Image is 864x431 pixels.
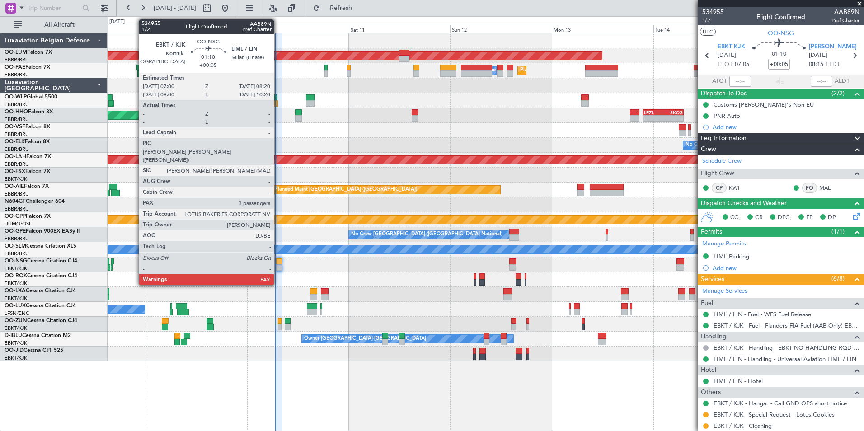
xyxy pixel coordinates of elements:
a: OO-NSGCessna Citation CJ4 [5,258,77,264]
div: Sat 11 [349,25,451,33]
span: Fuel [701,298,713,309]
a: LIML / LIN - Hotel [714,377,763,385]
a: OO-FAEFalcon 7X [5,65,50,70]
div: Tue 14 [653,25,755,33]
a: Manage Services [702,287,747,296]
span: OO-LXA [5,288,26,294]
a: OO-GPEFalcon 900EX EASy II [5,229,80,234]
div: Sun 12 [450,25,552,33]
span: OO-ROK [5,273,27,279]
a: EBKT / KJK - Fuel - Flanders FIA Fuel (AAB Only) EBKT / KJK [714,322,859,329]
a: EBBR/BRU [5,71,29,78]
span: ALDT [835,77,850,86]
span: Permits [701,227,722,237]
a: EBKT/KJK [5,340,27,347]
span: Handling [701,332,727,342]
span: Dispatch Checks and Weather [701,198,787,209]
a: EBBR/BRU [5,101,29,108]
div: - [663,116,683,121]
span: Flight Crew [701,169,734,179]
span: OO-AIE [5,184,24,189]
span: OO-HHO [5,109,28,115]
a: UUMO/OSF [5,220,32,227]
a: EBBR/BRU [5,116,29,123]
a: OO-LUMFalcon 7X [5,50,52,55]
a: OO-AIEFalcon 7X [5,184,49,189]
a: EBBR/BRU [5,56,29,63]
a: OO-FSXFalcon 7X [5,169,50,174]
span: 534955 [702,7,724,17]
span: Services [701,274,724,285]
span: (1/1) [831,227,845,236]
div: Planned Maint Melsbroek Air Base [520,64,599,77]
div: Owner [GEOGRAPHIC_DATA]-[GEOGRAPHIC_DATA] [304,332,426,346]
span: DFC, [778,213,791,222]
span: 08:15 [809,60,823,69]
span: OO-WLP [5,94,27,100]
a: EBKT/KJK [5,355,27,361]
span: OO-JID [5,348,23,353]
span: [DATE] [718,51,736,60]
span: OO-GPE [5,229,26,234]
a: Manage Permits [702,239,746,248]
a: EBKT / KJK - Special Request - Lotus Cookies [714,411,835,418]
div: Mon 13 [552,25,653,33]
span: Refresh [322,5,360,11]
a: OO-WLPGlobal 5500 [5,94,57,100]
a: EBKT / KJK - Hangar - Call GND OPS short notice [714,399,847,407]
a: OO-LAHFalcon 7X [5,154,51,159]
span: OO-LUX [5,303,26,309]
span: Dispatch To-Dos [701,89,747,99]
span: OO-LUM [5,50,27,55]
span: OO-NSG [768,28,794,38]
a: EBKT / KJK - Handling - EBKT NO HANDLING RQD FOR CJ [714,344,859,351]
span: [PERSON_NAME] [809,42,857,52]
div: No Crew [GEOGRAPHIC_DATA] ([GEOGRAPHIC_DATA] National) [686,138,837,152]
span: OO-NSG [5,258,27,264]
span: OO-SLM [5,244,26,249]
div: FO [802,183,817,193]
a: N604GFChallenger 604 [5,199,65,204]
div: No Crew [GEOGRAPHIC_DATA] ([GEOGRAPHIC_DATA] National) [351,228,502,241]
div: Fri 10 [247,25,349,33]
div: Thu 9 [146,25,247,33]
div: - [644,116,663,121]
span: ELDT [826,60,840,69]
a: OO-HHOFalcon 8X [5,109,53,115]
a: OO-JIDCessna CJ1 525 [5,348,63,353]
div: LEZL [644,110,663,115]
a: OO-ROKCessna Citation CJ4 [5,273,77,279]
div: Planned Maint [GEOGRAPHIC_DATA] ([GEOGRAPHIC_DATA]) [275,183,417,197]
a: LIML / LIN - Handling - Universal Aviation LIML / LIN [714,355,856,363]
a: EBBR/BRU [5,161,29,168]
span: Crew [701,144,716,155]
button: UTC [700,28,716,36]
a: OO-VSFFalcon 8X [5,124,50,130]
a: KWI [729,184,749,192]
a: OO-LXACessna Citation CJ4 [5,288,76,294]
span: FP [806,213,813,222]
span: CC, [730,213,740,222]
a: EBBR/BRU [5,235,29,242]
a: MAL [819,184,840,192]
div: PNR Auto [714,112,740,120]
span: N604GF [5,199,26,204]
span: Others [701,387,721,398]
a: EBBR/BRU [5,206,29,212]
a: EBKT/KJK [5,280,27,287]
a: EBKT/KJK [5,265,27,272]
span: OO-FSX [5,169,25,174]
a: D-IBLUCessna Citation M2 [5,333,71,338]
div: Add new [713,264,859,272]
a: OO-LUXCessna Citation CJ4 [5,303,76,309]
a: OO-ZUNCessna Citation CJ4 [5,318,77,323]
span: OO-ELK [5,139,25,145]
span: ATOT [712,77,727,86]
input: Trip Number [28,1,80,15]
span: AAB89N [831,7,859,17]
span: All Aircraft [23,22,95,28]
span: OO-FAE [5,65,25,70]
span: Leg Information [701,133,747,144]
span: ETOT [718,60,733,69]
input: --:-- [729,76,751,87]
